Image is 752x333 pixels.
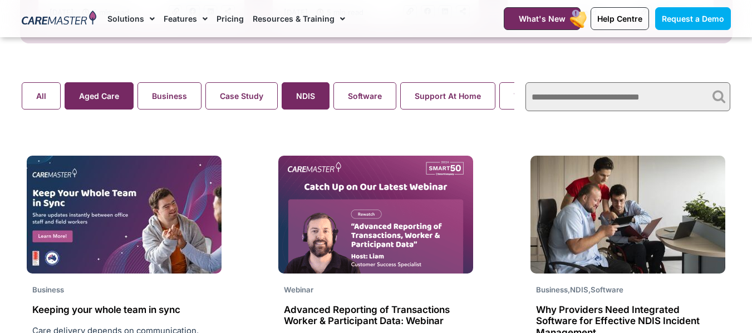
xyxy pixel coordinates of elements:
button: Case Study [205,82,278,110]
a: Help Centre [591,7,649,30]
span: Software [591,285,623,294]
button: All [22,82,61,110]
img: man-wheelchair-working-front-view [530,156,725,274]
span: What's New [519,14,566,23]
span: Help Centre [597,14,642,23]
button: Webinar [499,82,560,110]
span: Business [536,285,568,294]
h2: Keeping your whole team in sync [32,304,216,315]
h2: Advanced Reporting of Transactions Worker & Participant Data: Webinar [284,304,468,327]
a: What's New [504,7,581,30]
button: Business [137,82,201,110]
a: Request a Demo [655,7,731,30]
button: Software [333,82,396,110]
span: , , [536,285,623,294]
img: REWATCH Advanced Reporting of Transactions, Worker & Participant Data_Website Thumb [278,156,473,274]
span: Request a Demo [662,14,724,23]
span: Webinar [284,285,313,294]
span: NDIS [570,285,588,294]
img: CM Generic Facebook Post-6 [27,156,222,274]
button: Aged Care [65,82,134,110]
img: CareMaster Logo [22,11,97,27]
span: Business [32,285,64,294]
button: NDIS [282,82,330,110]
button: Support At Home [400,82,495,110]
